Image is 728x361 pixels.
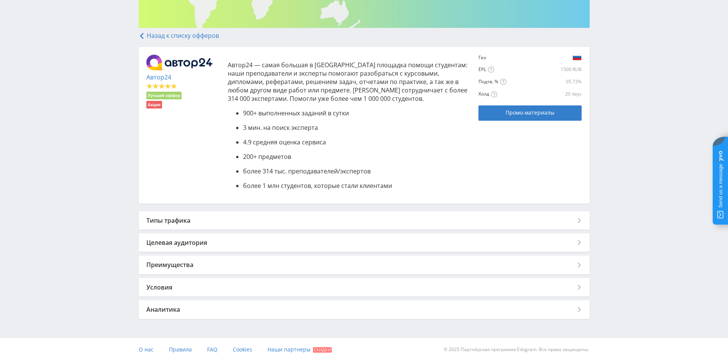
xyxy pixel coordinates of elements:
[139,338,154,361] a: О нас
[139,211,590,230] div: Типы трафика
[243,181,392,190] span: более 1 млн студентов, которые стали клиентами
[139,233,590,252] div: Целевая аудитория
[368,338,589,361] div: © 2025 Партнёрская программа Edugram. Все права защищены.
[146,73,171,81] a: Автор24
[233,346,252,353] span: Cookies
[243,167,371,175] span: более 314 тыс. преподавателей/экспертов
[478,91,547,97] div: Холд
[139,31,219,40] a: Назад к списку офферов
[139,300,590,319] div: Аналитика
[478,105,582,121] a: Промо-материалы
[139,346,154,353] span: О нас
[243,109,349,117] span: 900+ выполненных заданий в сутки
[548,91,582,97] div: 20 days
[243,123,318,132] span: 3 мин. на поиск эксперта
[243,152,291,161] span: 200+ предметов
[169,346,192,353] span: Правила
[207,338,217,361] a: FAQ
[478,55,503,61] div: Гео
[478,79,547,85] div: Подтв. %
[146,55,213,71] img: 5358f22929b76388e926b8483462c33e.png
[139,278,590,296] div: Условия
[504,66,582,73] div: 1500 RUB
[313,347,332,353] span: Скидки
[207,346,217,353] span: FAQ
[478,66,503,73] div: EPL
[268,338,332,361] a: Наши партнеры Скидки
[169,338,192,361] a: Правила
[572,52,582,62] img: a3cf54112ac185a2cfd27406e765c719.png
[548,79,582,85] div: 95.73%
[506,110,555,116] span: Промо-материалы
[146,101,162,108] li: Акция
[146,92,182,99] li: Лучший оффер
[243,138,326,146] span: 4.9 средняя оценка сервиса
[233,338,252,361] a: Cookies
[268,346,311,353] span: Наши партнеры
[228,61,471,103] p: Автор24 — самая большая в [GEOGRAPHIC_DATA] площадка помощи студентам: наши преподаватели и экспе...
[139,256,590,274] div: Преимущества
